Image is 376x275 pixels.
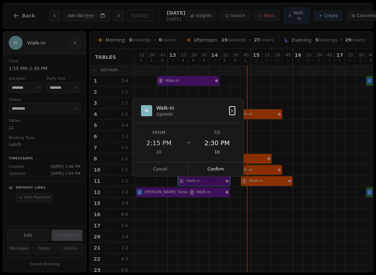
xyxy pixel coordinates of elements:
div: Walk-in [156,104,174,111]
div: From [141,130,177,135]
button: Confirm [188,162,244,176]
div: 2 guests [156,111,174,117]
button: Cancel [133,162,188,176]
div: 10 [141,149,177,155]
div: 2:15 PM [141,138,177,148]
div: W [141,105,152,116]
div: To [199,130,235,135]
div: 10 [199,149,235,155]
div: 2:30 PM [199,138,235,148]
